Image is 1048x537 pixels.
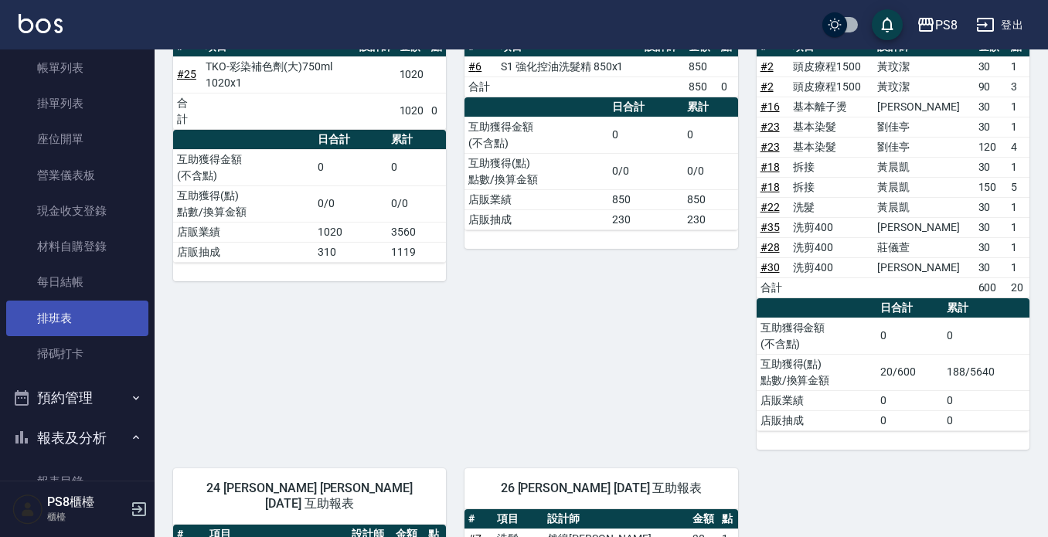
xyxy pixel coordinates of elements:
td: 230 [608,209,683,229]
td: 0 [683,117,738,153]
a: 掃碼打卡 [6,336,148,372]
td: 3 [1007,76,1029,97]
td: 1 [1007,97,1029,117]
td: 1 [1007,56,1029,76]
button: save [872,9,903,40]
table: a dense table [757,37,1029,298]
td: 互助獲得金額 (不含點) [173,149,314,185]
td: 黃晨凱 [873,177,974,197]
td: 850 [685,76,717,97]
td: 1 [1007,197,1029,217]
td: 1 [1007,217,1029,237]
td: 20/600 [876,354,944,390]
td: 0 [387,149,446,185]
td: 莊儀萱 [873,237,974,257]
h5: PS8櫃檯 [47,495,126,510]
td: 1020 [314,222,387,242]
th: 日合計 [876,298,944,318]
a: #16 [760,100,780,113]
td: 黃晨凱 [873,197,974,217]
td: 基本離子燙 [789,97,873,117]
td: 基本染髮 [789,117,873,137]
td: 0/0 [387,185,446,222]
a: #18 [760,161,780,173]
td: 0 [608,117,683,153]
td: 合計 [173,93,202,129]
th: 日合計 [608,97,683,117]
td: 1 [1007,157,1029,177]
td: 850 [685,56,717,76]
td: 頭皮療程1500 [789,56,873,76]
td: 互助獲得(點) 點數/換算金額 [757,354,876,390]
td: 310 [314,242,387,262]
a: 材料自購登錄 [6,229,148,264]
p: 櫃檯 [47,510,126,524]
td: 600 [975,277,1007,297]
td: 拆接 [789,157,873,177]
td: 1020 [396,93,428,129]
td: 1 [1007,257,1029,277]
td: 店販抽成 [464,209,608,229]
a: #25 [177,68,196,80]
a: 每日結帳 [6,264,148,300]
span: 26 [PERSON_NAME] [DATE] 互助報表 [483,481,719,496]
td: TKO-彩染補色劑(大)750ml 1020x1 [202,56,355,93]
td: 30 [975,117,1007,137]
th: 累計 [683,97,738,117]
td: 洗剪400 [789,257,873,277]
th: 設計師 [543,509,688,529]
td: 30 [975,237,1007,257]
td: [PERSON_NAME] [873,97,974,117]
td: 30 [975,197,1007,217]
th: 金額 [689,509,718,529]
td: 4 [1007,137,1029,157]
img: Logo [19,14,63,33]
td: 30 [975,56,1007,76]
button: 報表及分析 [6,418,148,458]
a: #22 [760,201,780,213]
td: 黃玟潔 [873,56,974,76]
td: 30 [975,217,1007,237]
table: a dense table [464,97,737,230]
td: 20 [1007,277,1029,297]
td: 3560 [387,222,446,242]
td: 850 [683,189,738,209]
td: S1 強化控油洗髮精 850x1 [497,56,641,76]
td: 劉佳亭 [873,137,974,157]
td: 0 [314,149,387,185]
td: 黃晨凱 [873,157,974,177]
td: 90 [975,76,1007,97]
td: 1119 [387,242,446,262]
td: 基本染髮 [789,137,873,157]
td: 頭皮療程1500 [789,76,873,97]
td: 互助獲得(點) 點數/換算金額 [173,185,314,222]
table: a dense table [757,298,1029,431]
td: 150 [975,177,1007,197]
td: 洗髮 [789,197,873,217]
a: #35 [760,221,780,233]
a: #23 [760,121,780,133]
button: 登出 [970,11,1029,39]
td: 30 [975,257,1007,277]
td: 店販抽成 [173,242,314,262]
td: 0 [427,93,446,129]
td: 188/5640 [943,354,1029,390]
td: 30 [975,97,1007,117]
td: 1 [1007,117,1029,137]
td: 230 [683,209,738,229]
a: #28 [760,241,780,253]
table: a dense table [173,37,446,130]
td: 洗剪400 [789,217,873,237]
a: 掛單列表 [6,86,148,121]
a: #2 [760,80,774,93]
td: 互助獲得金額 (不含點) [757,318,876,354]
a: 座位開單 [6,121,148,157]
a: #2 [760,60,774,73]
td: 店販業績 [757,390,876,410]
td: 0 [943,410,1029,430]
a: 營業儀表板 [6,158,148,193]
td: 850 [608,189,683,209]
td: [PERSON_NAME] [873,217,974,237]
td: 拆接 [789,177,873,197]
td: 合計 [464,76,497,97]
